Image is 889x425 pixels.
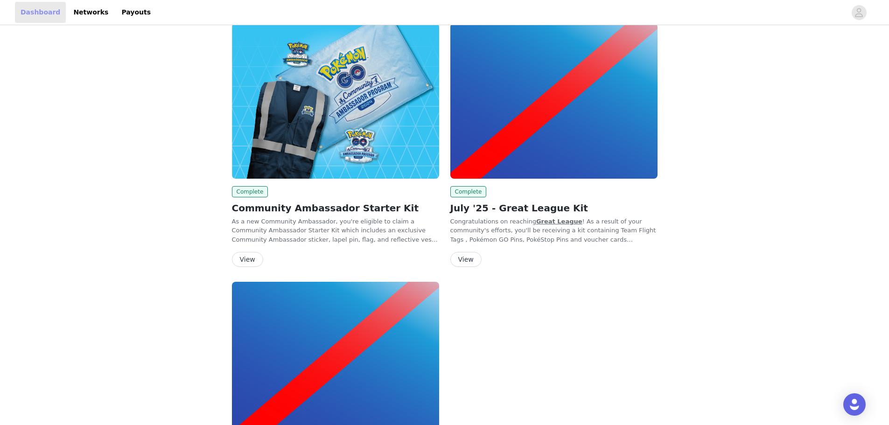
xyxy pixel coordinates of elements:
a: Dashboard [15,2,66,23]
img: Pokémon GO Community Ambassador Program [232,23,439,179]
button: View [450,252,482,267]
a: View [232,256,263,263]
img: Pokémon GO Community Ambassador Program [450,23,658,179]
strong: Great League [536,218,582,225]
p: As a new Community Ambassador, you're eligible to claim a Community Ambassador Starter Kit which ... [232,217,439,244]
span: Complete [232,186,268,197]
span: Complete [450,186,487,197]
div: Open Intercom Messenger [843,393,866,416]
p: Congratulations on reaching ! As a result of your community's efforts, you'll be receiving a kit ... [450,217,658,244]
a: Networks [68,2,114,23]
a: Payouts [116,2,156,23]
h2: July '25 - Great League Kit [450,201,658,215]
div: avatar [854,5,863,20]
a: View [450,256,482,263]
button: View [232,252,263,267]
h2: Community Ambassador Starter Kit [232,201,439,215]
